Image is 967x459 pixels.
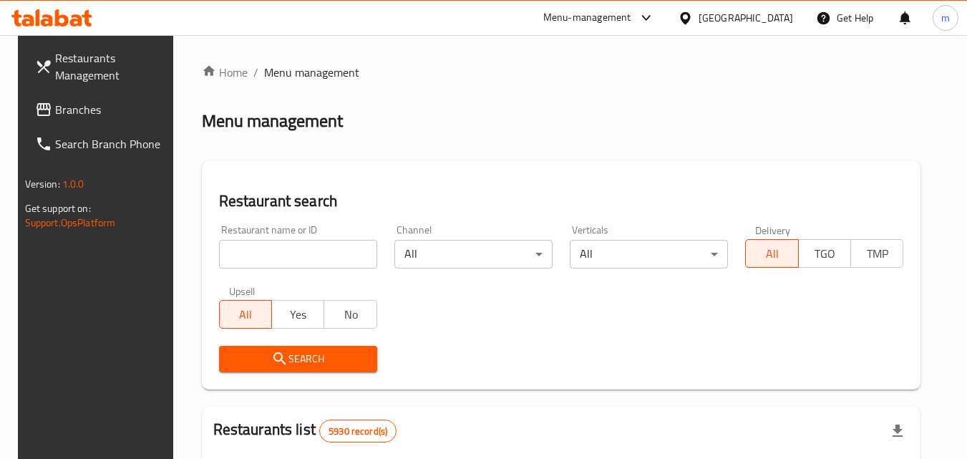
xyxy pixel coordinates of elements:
label: Upsell [229,286,256,296]
button: All [745,239,798,268]
a: Home [202,64,248,81]
button: Yes [271,300,324,329]
span: Version: [25,175,60,193]
button: TGO [798,239,851,268]
span: Menu management [264,64,359,81]
span: Search [230,350,366,368]
span: Get support on: [25,199,91,218]
a: Search Branch Phone [24,127,180,161]
label: Delivery [755,225,791,235]
button: No [324,300,376,329]
a: Restaurants Management [24,41,180,92]
li: / [253,64,258,81]
h2: Restaurants list [213,419,397,443]
span: No [330,304,371,325]
div: [GEOGRAPHIC_DATA] [699,10,793,26]
a: Support.OpsPlatform [25,213,116,232]
span: All [752,243,792,264]
h2: Menu management [202,110,343,132]
button: TMP [850,239,903,268]
div: Total records count [319,420,397,443]
input: Search for restaurant name or ID.. [219,240,377,269]
span: Yes [278,304,319,325]
span: TGO [805,243,845,264]
nav: breadcrumb [202,64,921,81]
span: m [941,10,950,26]
span: All [225,304,266,325]
span: TMP [857,243,898,264]
div: All [570,240,728,269]
button: All [219,300,272,329]
div: All [394,240,553,269]
span: Restaurants Management [55,49,168,84]
a: Branches [24,92,180,127]
button: Search [219,346,377,372]
span: 5930 record(s) [320,425,396,438]
span: Branches [55,101,168,118]
span: Search Branch Phone [55,135,168,153]
span: 1.0.0 [62,175,84,193]
div: Menu-management [543,9,631,26]
h2: Restaurant search [219,190,904,212]
div: Export file [880,414,915,448]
